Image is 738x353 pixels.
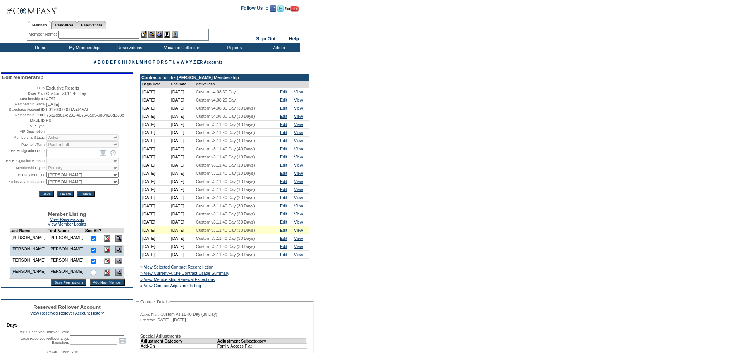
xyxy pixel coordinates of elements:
td: Exclusive Ambassador: [2,179,46,185]
span: Active Plan: [140,312,159,317]
span: Custom v3.11 40 Day (40 Days) [196,122,255,127]
td: [PERSON_NAME] [47,233,85,245]
span: Custom v4.08 30 Day (30 Days) [196,114,255,119]
a: View Reservations [50,217,84,222]
td: [DATE] [170,243,194,251]
td: Family Access Flat [217,343,306,348]
td: [DATE] [141,112,170,121]
a: I [126,60,127,64]
td: Salesforce Account ID: [2,107,46,112]
span: Custom v3.11 40 Day (30 Days) [196,220,255,224]
a: Become our fan on Facebook [270,8,276,12]
span: Custom v4.08 20 Day [196,98,236,102]
a: Edit [280,203,287,208]
a: View [294,155,303,159]
td: [DATE] [141,234,170,243]
a: X [186,60,188,64]
td: [PERSON_NAME] [9,256,47,267]
td: [DATE] [141,194,170,202]
td: [PERSON_NAME] [47,267,85,279]
a: » View Membership Renewal Exceptions [140,277,215,282]
td: Membership Type: [2,165,46,171]
a: Open the calendar popup. [118,336,127,345]
td: Reports [211,43,256,52]
img: Reservations [164,31,170,38]
a: U [172,60,175,64]
span: Custom v3.11 40 Day (30 Days) [196,203,255,208]
a: View [294,90,303,94]
a: Edit [280,90,287,94]
td: [DATE] [141,129,170,137]
span: Custom v4.08 30 Day (30 Days) [196,106,255,110]
td: Payment Term: [2,141,46,148]
legend: Contract Details [139,300,170,304]
td: Active Plan [194,81,279,88]
a: View [294,98,303,102]
img: b_edit.gif [141,31,147,38]
td: Primary Member: [2,172,46,178]
a: View [294,171,303,176]
span: Custom v3.11 40 Day (10 Days) [196,187,255,192]
a: Edit [280,114,287,119]
td: [PERSON_NAME] [9,245,47,256]
a: View [294,228,303,232]
td: [DATE] [141,210,170,218]
td: [DATE] [141,161,170,169]
input: Save Permissions [51,279,86,286]
input: Save [39,191,53,197]
td: [DATE] [141,243,170,251]
span: :: [281,36,284,41]
a: Edit [280,122,287,127]
td: [DATE] [141,96,170,104]
a: View [294,106,303,110]
a: J [128,60,131,64]
td: [DATE] [141,137,170,145]
a: View [294,114,303,119]
td: [DATE] [141,226,170,234]
img: Delete [104,235,110,242]
td: [DATE] [170,129,194,137]
td: [PERSON_NAME] [47,256,85,267]
span: Custom v3.11 40 Day (30 Days) [196,236,255,241]
td: Reservations [107,43,151,52]
span: Custom v3.11 40 Day (10 Days) [196,155,255,159]
a: Edit [280,163,287,167]
a: Edit [280,212,287,216]
a: Subscribe to our YouTube Channel [285,8,299,12]
span: Reserved Rollover Account [33,304,101,310]
td: [DATE] [170,153,194,161]
td: [PERSON_NAME] [9,233,47,245]
span: Edit Membership [2,74,43,80]
a: Edit [280,228,287,232]
a: View Reserved Rollover Account History [30,311,104,315]
td: Vacation Collection [151,43,211,52]
td: [DATE] [170,169,194,177]
a: Open the time view popup. [109,148,117,157]
td: [DATE] [141,186,170,194]
td: [DATE] [170,186,194,194]
td: [DATE] [170,194,194,202]
a: View [294,203,303,208]
span: Custom v3.11 40 Day [46,91,86,96]
a: » View Selected Contract Reconciliation [140,265,213,269]
td: [DATE] [141,145,170,153]
td: [DATE] [170,121,194,129]
img: Delete [104,246,110,253]
td: [DATE] [141,169,170,177]
span: Custom v3.11 40 Day (10 Days) [196,171,255,176]
a: View [294,236,303,241]
img: b_calculator.gif [172,31,178,38]
a: View [294,130,303,135]
a: K [132,60,135,64]
a: Edit [280,138,287,143]
td: [DATE] [141,177,170,186]
a: Edit [280,236,287,241]
img: Follow us on Twitter [277,5,284,12]
span: 66 [46,118,51,123]
td: [DATE] [170,210,194,218]
td: [DATE] [141,218,170,226]
img: Become our fan on Facebook [270,5,276,12]
a: Open the calendar popup. [99,148,107,157]
a: Edit [280,195,287,200]
a: Edit [280,98,287,102]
